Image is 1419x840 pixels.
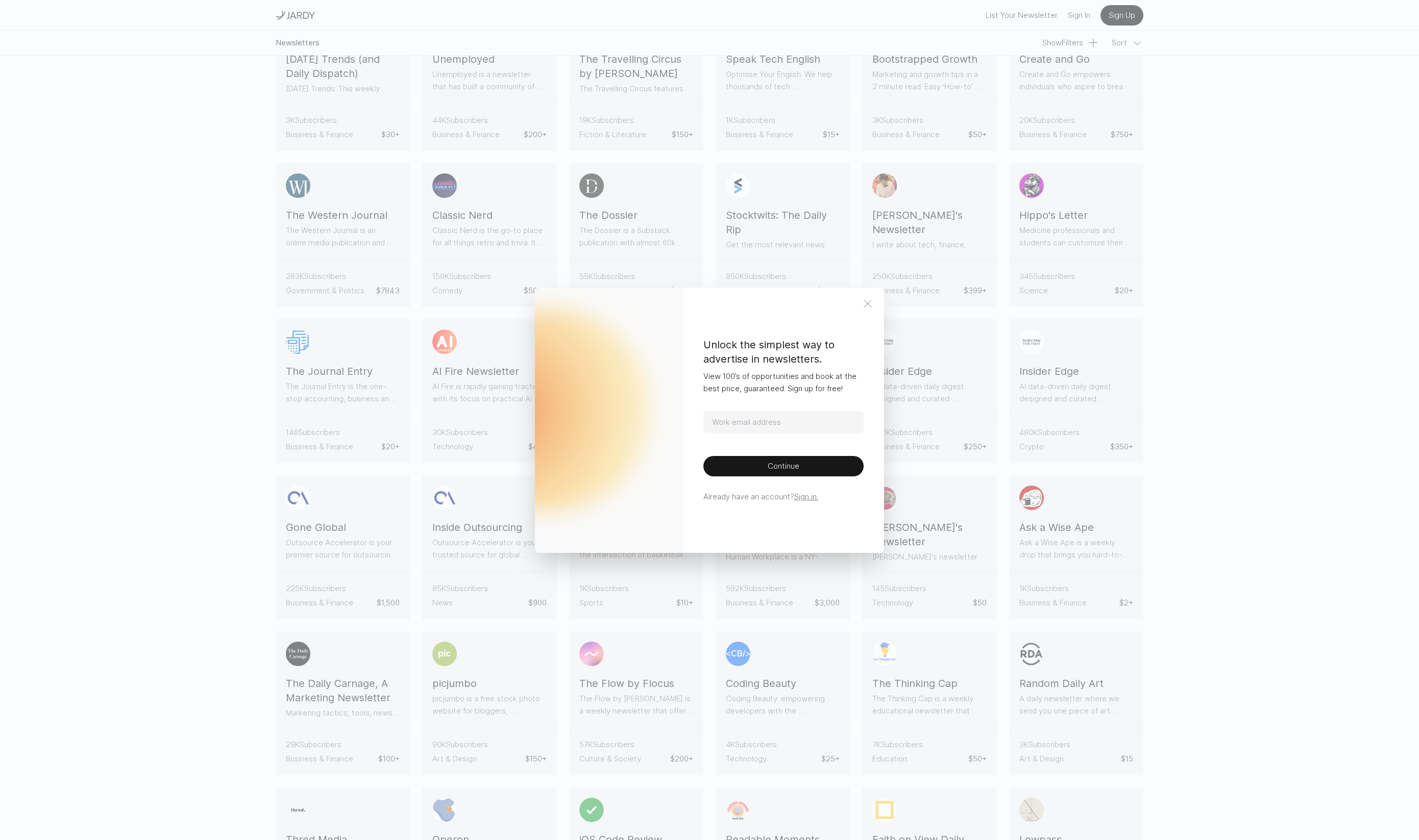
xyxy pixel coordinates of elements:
[703,370,864,395] p: View 100’s of opportunities and book at the best price, guaranteed. Sign up for free!
[703,491,864,503] p: Already have an account?
[794,492,818,501] a: Sign in.
[703,456,864,476] button: Continue
[703,411,864,434] input: Work email address
[703,338,864,366] h3: Unlock the simplest way to advertise in newsletters.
